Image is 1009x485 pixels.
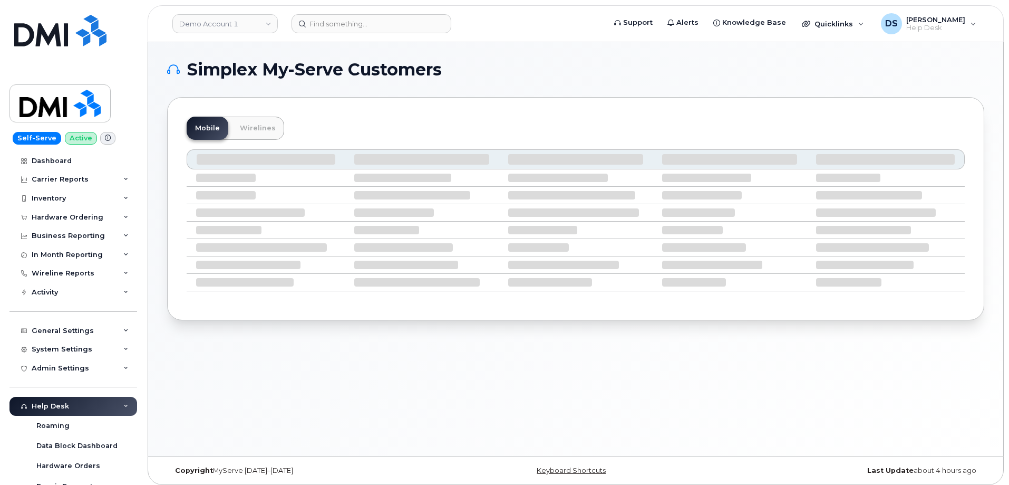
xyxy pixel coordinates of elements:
a: Wirelines [231,117,284,140]
strong: Last Update [867,467,914,474]
a: Mobile [187,117,228,140]
div: about 4 hours ago [712,467,984,475]
strong: Copyright [175,467,213,474]
span: Simplex My-Serve Customers [187,62,442,78]
div: MyServe [DATE]–[DATE] [167,467,440,475]
a: Keyboard Shortcuts [537,467,606,474]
